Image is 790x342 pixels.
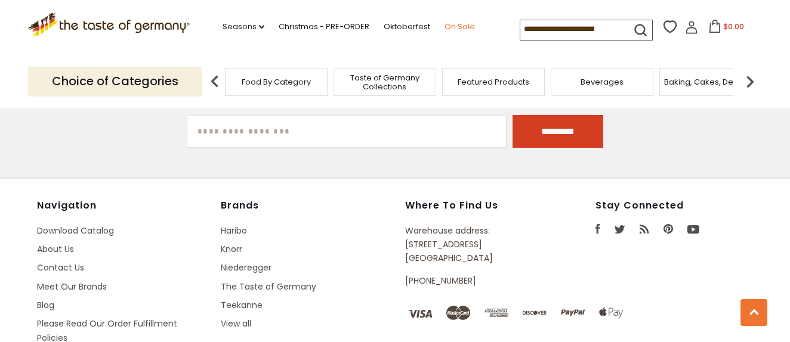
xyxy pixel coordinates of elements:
[37,299,54,311] a: Blog
[37,243,74,255] a: About Us
[405,200,541,212] h4: Where to find us
[405,274,541,288] p: [PHONE_NUMBER]
[37,281,107,293] a: Meet Our Brands
[221,281,316,293] a: The Taste of Germany
[700,20,751,38] button: $0.00
[458,77,529,86] a: Featured Products
[445,20,475,33] a: On Sale
[221,299,263,311] a: Teekanne
[221,200,393,212] h4: Brands
[279,20,369,33] a: Christmas - PRE-ORDER
[28,67,202,96] p: Choice of Categories
[738,70,762,94] img: next arrow
[221,318,251,329] a: View all
[595,200,753,212] h4: Stay Connected
[221,262,271,273] a: Niederegger
[724,21,744,32] span: $0.00
[405,224,541,266] p: Warehouse address: [STREET_ADDRESS] [GEOGRAPHIC_DATA]
[337,73,433,91] a: Taste of Germany Collections
[664,77,757,86] a: Baking, Cakes, Desserts
[221,243,242,255] a: Knorr
[37,262,84,273] a: Contact Us
[384,20,430,33] a: Oktoberfest
[37,200,209,212] h4: Navigation
[242,77,311,86] a: Food By Category
[203,70,227,94] img: previous arrow
[221,225,247,237] a: Haribo
[37,225,114,237] a: Download Catalog
[223,20,264,33] a: Seasons
[581,77,624,86] a: Beverages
